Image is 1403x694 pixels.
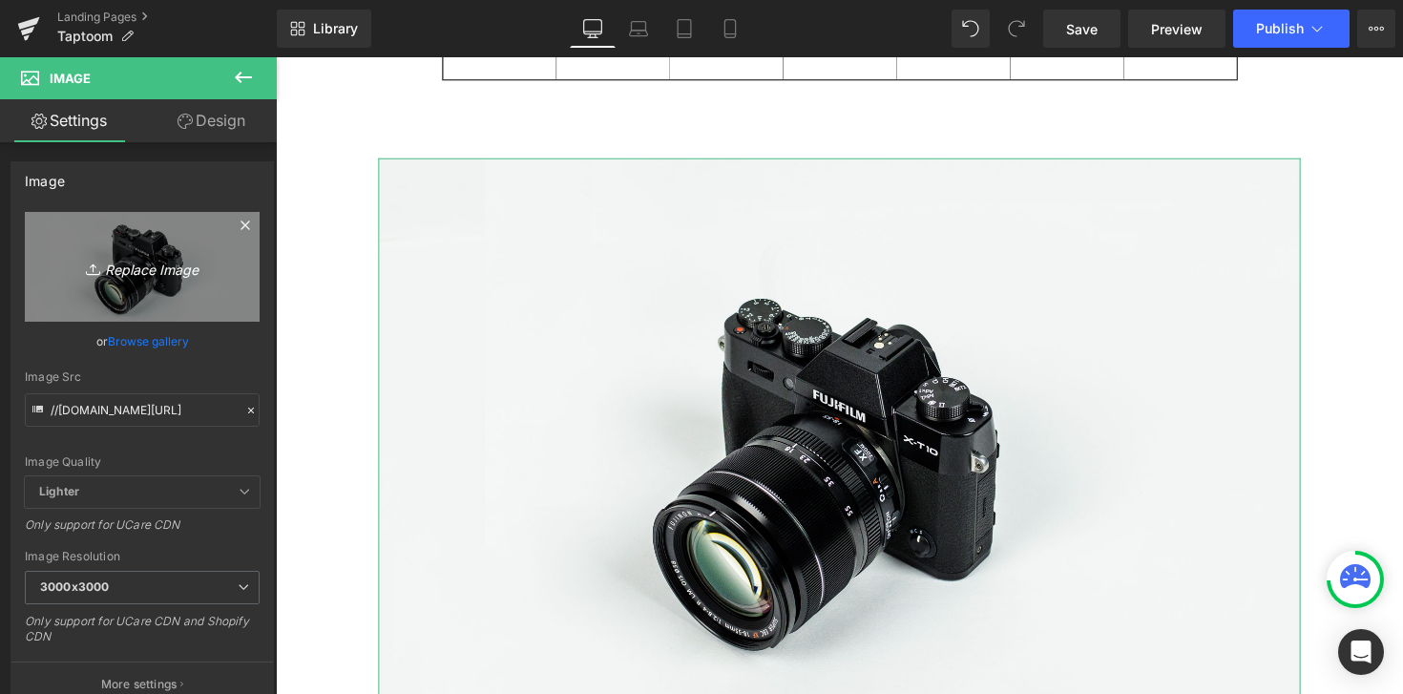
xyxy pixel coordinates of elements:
input: Link [25,393,260,427]
button: Publish [1233,10,1350,48]
p: More settings [101,676,178,693]
a: Landing Pages [57,10,277,25]
div: or [25,331,260,351]
div: Open Intercom Messenger [1338,629,1384,675]
div: Image Resolution [25,550,260,563]
span: Save [1066,19,1098,39]
a: Mobile [707,10,753,48]
div: Image [25,162,65,189]
b: 3000x3000 [40,579,109,594]
span: Taptoom [57,29,113,44]
a: Desktop [570,10,616,48]
b: Lighter [39,484,79,498]
span: Image [50,71,91,86]
a: Browse gallery [108,325,189,358]
button: Undo [952,10,990,48]
div: Only support for UCare CDN and Shopify CDN [25,614,260,657]
a: Laptop [616,10,661,48]
div: Image Src [25,370,260,384]
div: Image Quality [25,455,260,469]
a: Preview [1128,10,1225,48]
div: Only support for UCare CDN [25,517,260,545]
a: New Library [277,10,371,48]
a: Design [142,99,281,142]
i: Replace Image [66,255,219,279]
span: Publish [1256,21,1304,36]
span: Preview [1151,19,1203,39]
button: Redo [997,10,1036,48]
span: Library [313,20,358,37]
a: Tablet [661,10,707,48]
button: More [1357,10,1395,48]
